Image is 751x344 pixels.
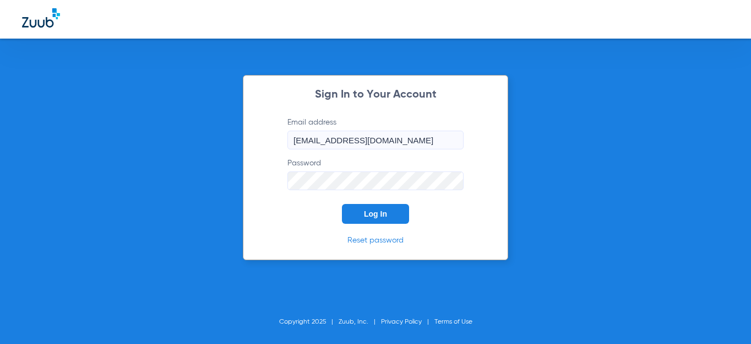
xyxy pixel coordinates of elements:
[339,316,381,327] li: Zuub, Inc.
[434,319,472,325] a: Terms of Use
[364,209,387,218] span: Log In
[287,171,464,190] input: Password
[342,204,409,224] button: Log In
[271,89,480,100] h2: Sign In to Your Account
[287,131,464,149] input: Email address
[381,319,422,325] a: Privacy Policy
[287,117,464,149] label: Email address
[347,237,404,244] a: Reset password
[287,158,464,190] label: Password
[279,316,339,327] li: Copyright 2025
[696,291,751,344] iframe: Chat Widget
[22,8,60,28] img: Zuub Logo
